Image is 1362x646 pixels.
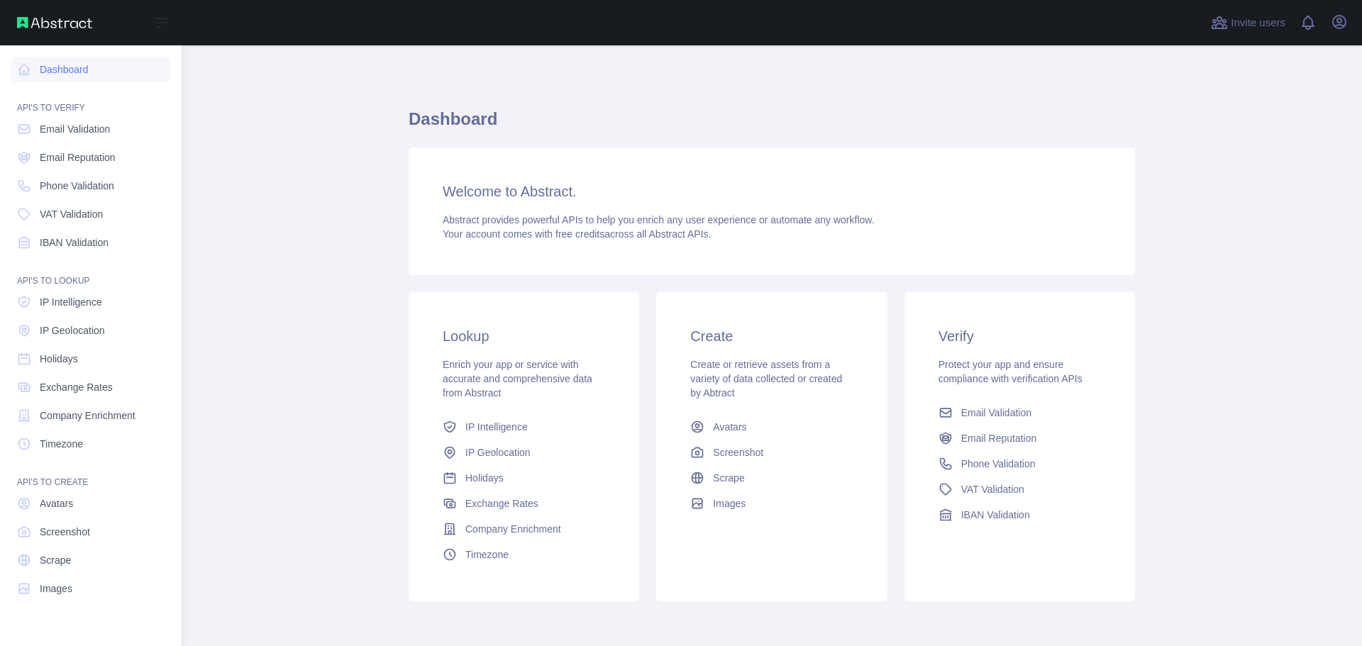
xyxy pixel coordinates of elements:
[11,57,170,82] a: Dashboard
[465,445,531,460] span: IP Geolocation
[685,465,858,491] a: Scrape
[437,491,611,516] a: Exchange Rates
[437,465,611,491] a: Holidays
[443,359,592,399] span: Enrich your app or service with accurate and comprehensive data from Abstract
[11,431,170,457] a: Timezone
[40,179,114,193] span: Phone Validation
[443,228,711,240] span: Your account comes with across all Abstract APIs.
[933,477,1107,502] a: VAT Validation
[11,258,170,286] div: API'S TO LOOKUP
[40,323,105,338] span: IP Geolocation
[40,235,109,250] span: IBAN Validation
[11,318,170,343] a: IP Geolocation
[40,207,103,221] span: VAT Validation
[465,496,538,511] span: Exchange Rates
[11,346,170,372] a: Holidays
[961,406,1031,420] span: Email Validation
[11,374,170,400] a: Exchange Rates
[465,522,561,536] span: Company Enrichment
[437,414,611,440] a: IP Intelligence
[437,440,611,465] a: IP Geolocation
[443,214,875,225] span: Abstract provides powerful APIs to help you enrich any user experience or automate any workflow.
[11,289,170,315] a: IP Intelligence
[40,525,90,539] span: Screenshot
[409,108,1135,142] h1: Dashboard
[685,440,858,465] a: Screenshot
[40,437,83,451] span: Timezone
[11,576,170,601] a: Images
[1208,11,1288,34] button: Invite users
[465,547,509,562] span: Timezone
[685,414,858,440] a: Avatars
[690,326,853,346] h3: Create
[11,460,170,488] div: API'S TO CREATE
[11,519,170,545] a: Screenshot
[11,491,170,516] a: Avatars
[40,150,116,165] span: Email Reputation
[685,491,858,516] a: Images
[939,326,1101,346] h3: Verify
[961,508,1030,522] span: IBAN Validation
[40,352,78,366] span: Holidays
[443,182,1101,201] h3: Welcome to Abstract.
[437,516,611,542] a: Company Enrichment
[961,431,1037,445] span: Email Reputation
[690,359,842,399] span: Create or retrieve assets from a variety of data collected or created by Abtract
[713,445,763,460] span: Screenshot
[40,122,110,136] span: Email Validation
[939,359,1083,384] span: Protect your app and ensure compliance with verification APIs
[11,116,170,142] a: Email Validation
[465,420,528,434] span: IP Intelligence
[11,173,170,199] a: Phone Validation
[713,471,744,485] span: Scrape
[11,403,170,428] a: Company Enrichment
[40,496,73,511] span: Avatars
[713,420,746,434] span: Avatars
[933,502,1107,528] a: IBAN Validation
[933,451,1107,477] a: Phone Validation
[1231,15,1285,31] span: Invite users
[933,400,1107,425] a: Email Validation
[11,145,170,170] a: Email Reputation
[443,326,605,346] h3: Lookup
[555,228,604,240] span: free credits
[17,17,92,28] img: Abstract API
[465,471,504,485] span: Holidays
[933,425,1107,451] a: Email Reputation
[40,380,113,394] span: Exchange Rates
[40,295,102,309] span: IP Intelligence
[40,553,71,567] span: Scrape
[961,457,1036,471] span: Phone Validation
[713,496,746,511] span: Images
[11,547,170,573] a: Scrape
[11,201,170,227] a: VAT Validation
[961,482,1024,496] span: VAT Validation
[11,230,170,255] a: IBAN Validation
[11,85,170,113] div: API'S TO VERIFY
[40,408,135,423] span: Company Enrichment
[40,581,72,596] span: Images
[437,542,611,567] a: Timezone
